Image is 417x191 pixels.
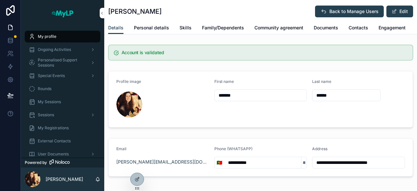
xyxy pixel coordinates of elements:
[214,146,252,151] span: Phone (WHATSAPP)
[254,22,303,35] a: Community agreement
[25,31,100,42] a: My profile
[386,6,413,17] button: Edit
[116,159,209,165] a: [PERSON_NAME][EMAIL_ADDRESS][DOMAIN_NAME]
[38,99,61,104] span: My Sessions
[38,151,69,157] span: User Documents
[108,24,123,31] span: Details
[254,24,303,31] span: Community agreement
[379,22,406,35] a: Engagement
[180,22,192,35] a: Skills
[25,57,100,69] a: Personalised Support Sessions
[202,24,244,31] span: Family/Dependents
[214,79,234,84] span: First name
[38,125,69,131] span: My Registrations
[122,50,408,55] h5: Account is validated
[25,96,100,108] a: My Sessions
[314,22,338,35] a: Documents
[25,160,47,165] span: Powered by
[25,148,100,160] a: User Documents
[21,158,104,167] a: Powered by
[38,57,85,68] span: Personalised Support Sessions
[25,122,100,134] a: My Registrations
[21,26,104,158] div: scrollable content
[215,157,224,168] button: Select Button
[202,22,244,35] a: Family/Dependents
[116,146,126,151] span: Email
[108,22,123,34] a: Details
[25,83,100,95] a: Rounds
[134,24,169,31] span: Personal details
[134,22,169,35] a: Personal details
[38,34,56,39] span: My profile
[349,24,368,31] span: Contacts
[51,8,74,18] img: App logo
[180,24,192,31] span: Skills
[312,146,327,151] span: Address
[116,79,141,84] span: Profile image
[38,86,51,91] span: Rounds
[349,22,368,35] a: Contacts
[25,135,100,147] a: External Contacts
[38,112,54,118] span: Sessions
[329,8,379,15] span: Back to Manage Users
[379,24,406,31] span: Engagement
[314,24,338,31] span: Documents
[25,70,100,82] a: Special Events
[38,47,71,52] span: Ongoing Activities
[46,176,83,183] p: [PERSON_NAME]
[25,44,100,56] a: Ongoing Activities
[38,73,65,78] span: Special Events
[38,138,71,144] span: External Contacts
[25,109,100,121] a: Sessions
[315,6,384,17] button: Back to Manage Users
[312,79,331,84] span: Last name
[108,7,162,16] h1: [PERSON_NAME]
[217,159,222,166] span: 🇵🇹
